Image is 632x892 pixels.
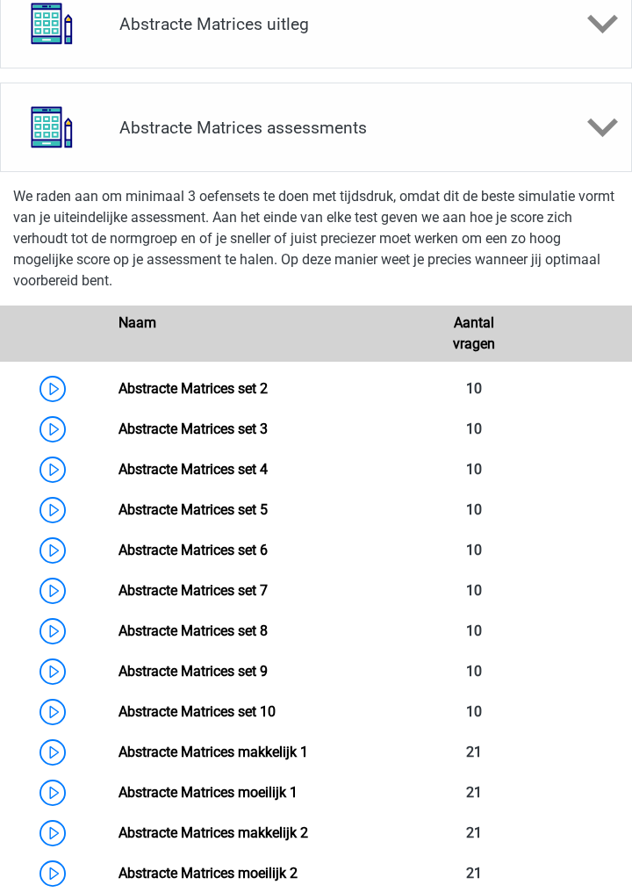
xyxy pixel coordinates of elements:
h4: Abstracte Matrices assessments [119,118,513,138]
a: Abstracte Matrices set 9 [118,663,268,680]
a: Abstracte Matrices makkelijk 2 [118,824,308,841]
a: Abstracte Matrices set 3 [118,421,268,437]
a: assessments Abstracte Matrices assessments [13,83,619,172]
a: Abstracte Matrices makkelijk 1 [118,744,308,760]
a: Abstracte Matrices set 5 [118,501,268,518]
a: Abstracte Matrices set 7 [118,582,268,599]
a: Abstracte Matrices moeilijk 2 [118,865,298,881]
div: Aantal vragen [421,313,527,355]
img: abstracte matrices assessments [8,83,96,171]
a: Abstracte Matrices set 4 [118,461,268,478]
a: Abstracte Matrices set 6 [118,542,268,558]
a: Abstracte Matrices set 8 [118,622,268,639]
a: Abstracte Matrices set 2 [118,380,268,397]
a: Abstracte Matrices set 10 [118,703,276,720]
a: Abstracte Matrices moeilijk 1 [118,784,298,801]
h4: Abstracte Matrices uitleg [119,14,513,34]
div: Naam [105,313,421,355]
p: We raden aan om minimaal 3 oefensets te doen met tijdsdruk, omdat dit de beste simulatie vormt va... [13,186,619,291]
